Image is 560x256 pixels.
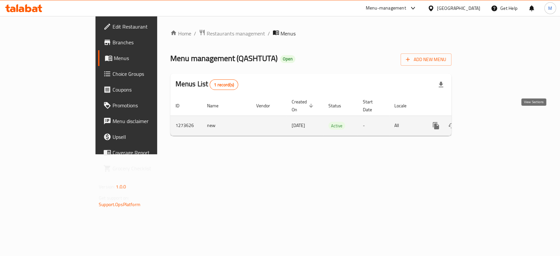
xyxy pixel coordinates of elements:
[202,116,251,136] td: new
[428,118,444,134] button: more
[280,56,295,62] span: Open
[437,5,480,12] div: [GEOGRAPHIC_DATA]
[113,86,184,94] span: Coupons
[113,149,184,157] span: Coverage Report
[98,160,189,176] a: Grocery Checklist
[176,79,238,90] h2: Menus List
[99,194,129,202] span: Get support on:
[292,121,305,130] span: [DATE]
[113,164,184,172] span: Grocery Checklist
[98,66,189,82] a: Choice Groups
[98,82,189,97] a: Coupons
[116,182,126,191] span: 1.0.0
[292,98,315,114] span: Created On
[210,82,238,88] span: 1 record(s)
[366,4,406,12] div: Menu-management
[98,50,189,66] a: Menus
[280,30,296,37] span: Menus
[98,19,189,34] a: Edit Restaurant
[423,96,496,116] th: Actions
[113,70,184,78] span: Choice Groups
[113,101,184,109] span: Promotions
[358,116,389,136] td: -
[99,182,115,191] span: Version:
[170,29,451,38] nav: breadcrumb
[280,55,295,63] div: Open
[98,113,189,129] a: Menu disclaimer
[394,102,415,110] span: Locale
[113,133,184,141] span: Upsell
[98,97,189,113] a: Promotions
[199,29,265,38] a: Restaurants management
[114,54,184,62] span: Menus
[98,129,189,145] a: Upsell
[328,102,350,110] span: Status
[194,30,196,37] li: /
[113,23,184,31] span: Edit Restaurant
[401,53,451,66] button: Add New Menu
[328,122,345,130] span: Active
[176,102,188,110] span: ID
[363,98,381,114] span: Start Date
[210,79,238,90] div: Total records count
[98,34,189,50] a: Branches
[113,38,184,46] span: Branches
[433,77,449,93] div: Export file
[113,117,184,125] span: Menu disclaimer
[170,51,278,66] span: Menu management ( QASHTUTA )
[99,200,140,209] a: Support.OpsPlatform
[256,102,279,110] span: Vendor
[548,5,552,12] span: M
[268,30,270,37] li: /
[207,102,227,110] span: Name
[444,118,460,134] button: Change Status
[98,145,189,160] a: Coverage Report
[389,116,423,136] td: All
[406,55,446,64] span: Add New Menu
[207,30,265,37] span: Restaurants management
[170,96,496,136] table: enhanced table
